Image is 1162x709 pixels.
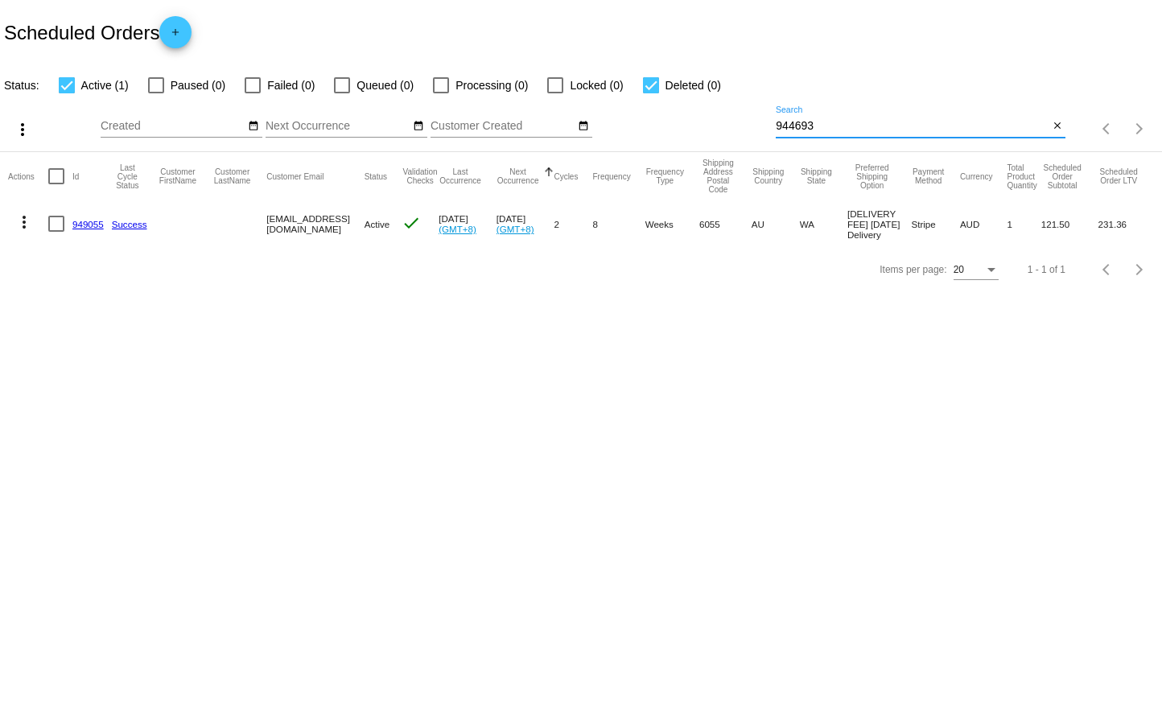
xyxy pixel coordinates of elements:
mat-icon: date_range [578,120,589,133]
div: Items per page: [880,264,946,275]
a: (GMT+8) [497,224,534,234]
button: Change sorting for PaymentMethod.Type [911,167,945,185]
button: Change sorting for CustomerEmail [266,171,323,181]
button: Change sorting for LifetimeValue [1098,167,1139,185]
mat-icon: date_range [413,120,424,133]
mat-cell: AUD [960,200,1007,247]
button: Change sorting for ShippingState [800,167,833,185]
button: Change sorting for Cycles [554,171,578,181]
span: 20 [954,264,964,275]
mat-cell: WA [800,200,847,247]
button: Clear [1049,118,1065,135]
mat-icon: check [402,213,421,233]
input: Customer Created [431,120,575,133]
mat-cell: 1 [1007,200,1040,247]
mat-cell: [DATE] [439,200,497,247]
span: Active [365,219,390,229]
button: Change sorting for ShippingCountry [752,167,785,185]
input: Search [776,120,1049,133]
input: Next Occurrence [266,120,410,133]
button: Change sorting for Id [72,171,79,181]
mat-icon: close [1052,120,1063,133]
mat-icon: add [166,27,185,46]
mat-cell: AU [752,200,800,247]
mat-cell: Stripe [911,200,959,247]
button: Change sorting for Status [365,171,387,181]
mat-header-cell: Actions [8,152,48,200]
span: Locked (0) [570,76,623,95]
a: 949055 [72,219,104,229]
button: Previous page [1091,113,1123,145]
span: Queued (0) [356,76,414,95]
h2: Scheduled Orders [4,16,192,48]
button: Change sorting for Frequency [592,171,630,181]
button: Change sorting for NextOccurrenceUtc [497,167,540,185]
span: Deleted (0) [665,76,721,95]
button: Next page [1123,113,1156,145]
mat-cell: 2 [554,200,592,247]
input: Created [101,120,245,133]
mat-cell: 8 [592,200,645,247]
span: Failed (0) [267,76,315,95]
button: Change sorting for FrequencyType [645,167,685,185]
mat-cell: [DATE] [497,200,554,247]
mat-icon: date_range [248,120,259,133]
button: Change sorting for LastProcessingCycleId [112,163,143,190]
button: Change sorting for CurrencyIso [960,171,993,181]
mat-header-cell: Validation Checks [402,152,439,200]
mat-icon: more_vert [14,212,34,232]
div: 1 - 1 of 1 [1028,264,1065,275]
button: Change sorting for CustomerLastName [212,167,252,185]
a: Success [112,219,147,229]
mat-cell: 231.36 [1098,200,1154,247]
mat-icon: more_vert [13,120,32,139]
button: Previous page [1091,254,1123,286]
button: Change sorting for CustomerFirstName [158,167,198,185]
span: Processing (0) [455,76,528,95]
mat-cell: 6055 [699,200,752,247]
button: Change sorting for LastOccurrenceUtc [439,167,482,185]
mat-select: Items per page: [954,265,999,276]
span: Paused (0) [171,76,225,95]
mat-header-cell: Total Product Quantity [1007,152,1040,200]
span: Active (1) [81,76,129,95]
mat-cell: 121.50 [1041,200,1098,247]
span: Status: [4,79,39,92]
mat-cell: [DELIVERY FEE] [DATE] Delivery [847,200,912,247]
mat-cell: Weeks [645,200,699,247]
button: Change sorting for ShippingPostcode [699,159,737,194]
button: Change sorting for PreferredShippingOption [847,163,897,190]
button: Next page [1123,254,1156,286]
mat-cell: [EMAIL_ADDRESS][DOMAIN_NAME] [266,200,364,247]
button: Change sorting for Subtotal [1041,163,1084,190]
a: (GMT+8) [439,224,476,234]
